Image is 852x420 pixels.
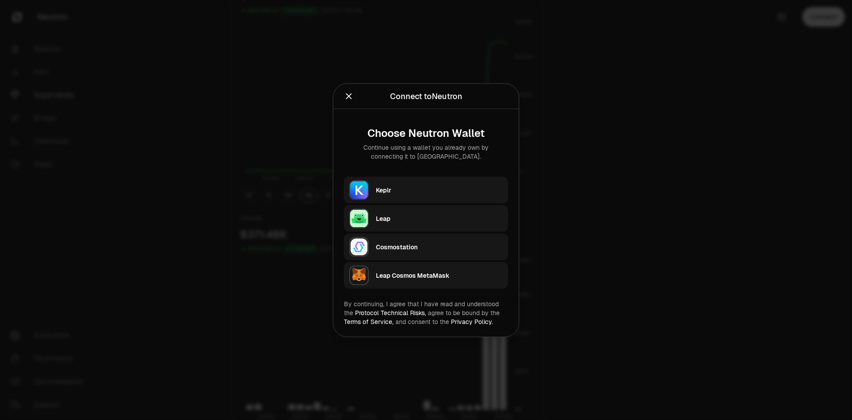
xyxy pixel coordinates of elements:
div: Keplr [376,185,503,194]
div: Connect to Neutron [390,90,462,102]
a: Terms of Service, [344,317,394,325]
button: KeplrKeplr [344,176,508,203]
div: By continuing, I agree that I have read and understood the agree to be bound by the and consent t... [344,299,508,326]
button: CosmostationCosmostation [344,233,508,260]
button: Leap Cosmos MetaMaskLeap Cosmos MetaMask [344,262,508,288]
div: Cosmostation [376,242,503,251]
img: Leap Cosmos MetaMask [349,265,369,285]
button: Close [344,90,354,102]
div: Continue using a wallet you already own by connecting it to [GEOGRAPHIC_DATA]. [351,143,501,160]
a: Privacy Policy. [451,317,493,325]
div: Leap [376,214,503,223]
img: Cosmostation [349,237,369,256]
img: Leap [349,208,369,228]
a: Protocol Technical Risks, [355,308,426,316]
div: Choose Neutron Wallet [351,127,501,139]
button: LeapLeap [344,205,508,232]
div: Leap Cosmos MetaMask [376,271,503,280]
img: Keplr [349,180,369,200]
